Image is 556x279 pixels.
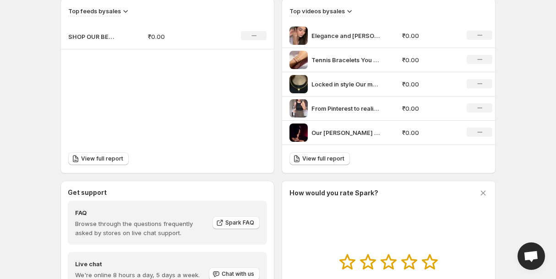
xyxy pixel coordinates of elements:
[68,32,114,41] p: SHOP OUR BESTSELLERS
[311,128,380,137] p: Our [PERSON_NAME] Luxe Crystal Necklace Set is crafted for timeless elegance radiant confident an...
[402,80,456,89] p: ₹0.00
[213,216,260,229] a: Spark FAQ
[75,208,206,217] h4: FAQ
[289,99,308,118] img: From Pinterest to reality selenyin pieces make it effortless Use my coupon code THANKYOU10- ON FI...
[311,55,380,64] p: Tennis Bracelets You Wont Want to Miss Crafted with durable stainless steel and finished in premi...
[68,152,129,165] a: View full report
[68,188,107,197] h3: Get support
[225,219,254,226] span: Spark FAQ
[148,32,213,41] p: ₹0.00
[402,55,456,64] p: ₹0.00
[81,155,123,162] span: View full report
[289,51,308,69] img: Tennis Bracelets You Wont Want to Miss Crafted with durable stainless steel and finished in premi...
[289,6,345,16] h3: Top videos by sales
[289,188,378,198] h3: How would you rate Spark?
[311,104,380,113] p: From Pinterest to reality selenyin pieces make it effortless Use my coupon code THANKYOU10- ON FI...
[518,242,545,270] div: Open chat
[311,80,380,89] p: Locked in style Our magnetic heart necklace is made to stay because effortless style is always in...
[75,259,208,268] h4: Live chat
[75,219,206,237] p: Browse through the questions frequently asked by stores on live chat support.
[289,123,308,142] img: Our Clara Luxe Crystal Necklace Set is crafted for timeless elegance radiant confident and effort...
[402,31,456,40] p: ₹0.00
[302,155,344,162] span: View full report
[311,31,380,40] p: Elegance and [PERSON_NAME] in every detail checkout selenyin Use coupon code THANKYOU10 for disco...
[222,270,254,278] span: Chat with us
[402,104,456,113] p: ₹0.00
[289,27,308,45] img: Elegance and Grace in every detail checkout selenyin Use coupon code THANKYOU10 for discount sele...
[68,6,121,16] h3: Top feeds by sales
[402,128,456,137] p: ₹0.00
[289,152,350,165] a: View full report
[289,75,308,93] img: Locked in style Our magnetic heart necklace is made to stay because effortless style is always in...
